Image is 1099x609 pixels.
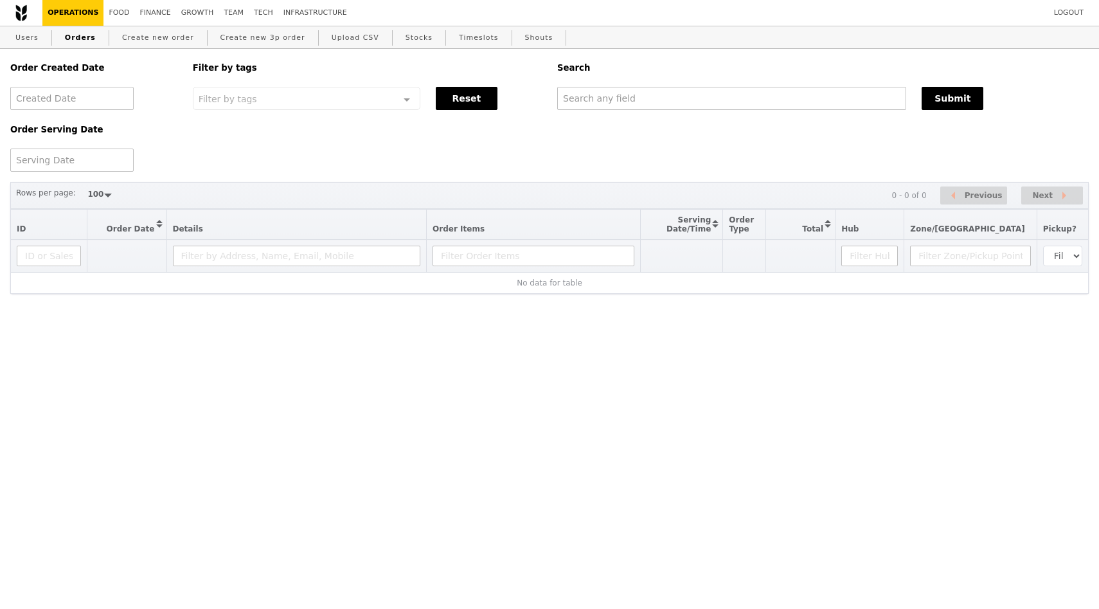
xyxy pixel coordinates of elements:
[557,63,1089,73] h5: Search
[433,246,634,266] input: Filter Order Items
[910,224,1025,233] span: Zone/[GEOGRAPHIC_DATA]
[729,215,754,233] span: Order Type
[17,224,26,233] span: ID
[10,63,177,73] h5: Order Created Date
[400,26,438,50] a: Stocks
[10,87,134,110] input: Created Date
[910,246,1031,266] input: Filter Zone/Pickup Point
[215,26,310,50] a: Create new 3p order
[60,26,101,50] a: Orders
[173,224,203,233] span: Details
[10,149,134,172] input: Serving Date
[17,246,81,266] input: ID or Salesperson name
[326,26,384,50] a: Upload CSV
[117,26,199,50] a: Create new order
[841,224,859,233] span: Hub
[199,93,257,104] span: Filter by tags
[557,87,906,110] input: Search any field
[16,186,76,199] label: Rows per page:
[965,188,1003,203] span: Previous
[454,26,503,50] a: Timeslots
[10,125,177,134] h5: Order Serving Date
[193,63,542,73] h5: Filter by tags
[10,26,44,50] a: Users
[1032,188,1053,203] span: Next
[17,278,1082,287] div: No data for table
[173,246,421,266] input: Filter by Address, Name, Email, Mobile
[520,26,558,50] a: Shouts
[841,246,898,266] input: Filter Hub
[1043,224,1077,233] span: Pickup?
[1021,186,1083,205] button: Next
[15,5,27,21] img: Grain logo
[436,87,497,110] button: Reset
[891,191,926,200] div: 0 - 0 of 0
[940,186,1007,205] button: Previous
[433,224,485,233] span: Order Items
[922,87,983,110] button: Submit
